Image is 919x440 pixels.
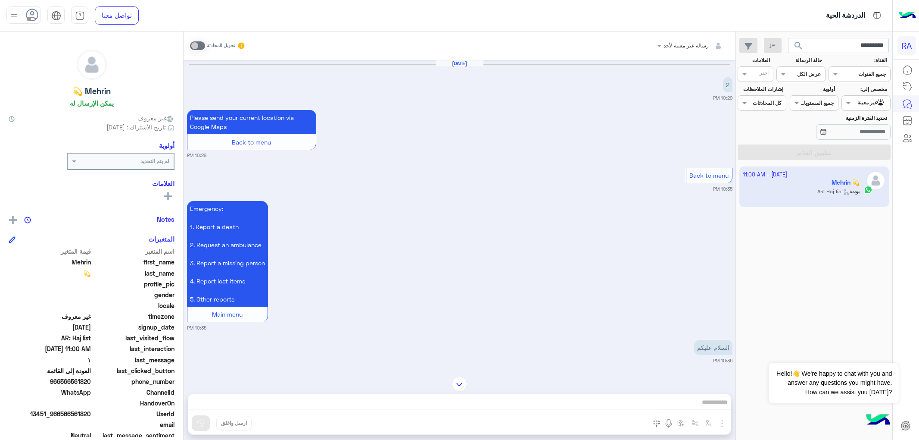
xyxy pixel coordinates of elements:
[9,355,91,365] span: ١
[713,185,732,192] small: 10:35 PM
[9,269,91,278] span: 💫
[93,312,175,321] span: timezone
[93,366,175,375] span: last_clicked_button
[148,235,174,243] h6: المتغيرات
[93,420,175,429] span: email
[713,94,732,101] small: 10:29 PM
[778,57,822,64] label: حالة الرسالة
[232,138,271,146] span: Back to menu
[9,290,91,299] span: null
[157,215,174,223] h6: Notes
[664,42,709,49] span: رسالة غير معينة لأحد
[788,38,809,57] button: search
[93,399,175,408] span: HandoverOn
[75,11,85,21] img: tab
[9,420,91,429] span: null
[93,323,175,332] span: signup_date
[9,323,91,332] span: 2024-12-03T14:51:01.922Z
[207,42,235,49] small: تحويل المحادثة
[769,363,898,403] span: Hello!👋 We're happy to chat with you and answer any questions you might have. How can we assist y...
[791,114,887,122] label: تحديد الفترة الزمنية
[93,258,175,267] span: first_name
[187,110,316,134] p: 2/7/2025, 10:29 PM
[791,85,835,93] label: أولوية
[9,399,91,408] span: null
[436,60,483,66] h6: [DATE]
[9,216,17,224] img: add
[9,301,91,310] span: null
[452,377,467,392] img: scroll
[187,152,206,159] small: 10:29 PM
[95,6,139,25] a: تواصل معنا
[216,416,252,431] button: ارسل واغلق
[793,41,804,51] span: search
[93,247,175,256] span: اسم المتغير
[689,172,729,179] span: Back to menu
[863,405,893,436] img: hulul-logo.png
[93,269,175,278] span: last_name
[9,388,91,397] span: 2
[212,311,243,318] span: Main menu
[140,158,169,164] b: لم يتم التحديد
[843,85,887,93] label: مخصص إلى:
[830,57,888,64] label: القناة:
[77,50,106,79] img: defaultAdmin.png
[70,99,114,107] h6: يمكن الإرسال له
[9,333,91,343] span: AR: Haj list
[93,290,175,299] span: gender
[159,141,174,149] h6: أولوية
[24,217,31,223] img: notes
[9,366,91,375] span: العودة إلى القائمة
[93,409,175,418] span: UserId
[93,344,175,353] span: last_interaction
[9,312,91,321] span: غير معروف
[826,10,865,22] p: الدردشة الحية
[93,301,175,310] span: locale
[93,280,175,289] span: profile_pic
[137,113,174,123] span: غير معروف
[51,11,61,21] img: tab
[93,377,175,386] span: phone_number
[738,85,783,93] label: إشارات الملاحظات
[713,357,732,364] small: 10:36 PM
[93,333,175,343] span: last_visited_flow
[738,145,891,160] button: تطبيق الفلاتر
[9,247,91,256] span: قيمة المتغير
[187,201,268,307] p: 2/7/2025, 10:35 PM
[9,431,91,440] span: 0
[106,123,166,132] span: تاريخ الأشتراك : [DATE]
[93,388,175,397] span: ChannelId
[872,10,882,21] img: tab
[71,6,88,25] a: tab
[9,344,91,353] span: 2025-08-11T08:00:40.118Z
[9,10,19,21] img: profile
[9,377,91,386] span: 966566561820
[723,77,732,92] p: 2/7/2025, 10:29 PM
[899,6,916,25] img: Logo
[694,340,732,355] p: 2/7/2025, 10:36 PM
[9,409,91,418] span: 13451_966566561820
[760,69,770,79] div: اختر
[897,36,916,55] div: RA
[9,179,174,187] h6: العلامات
[187,324,206,331] small: 10:35 PM
[93,431,175,440] span: last_message_sentiment
[93,355,175,365] span: last_message
[73,86,111,96] h5: Mehrin 💫
[738,57,770,64] label: العلامات
[9,258,91,267] span: Mehrin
